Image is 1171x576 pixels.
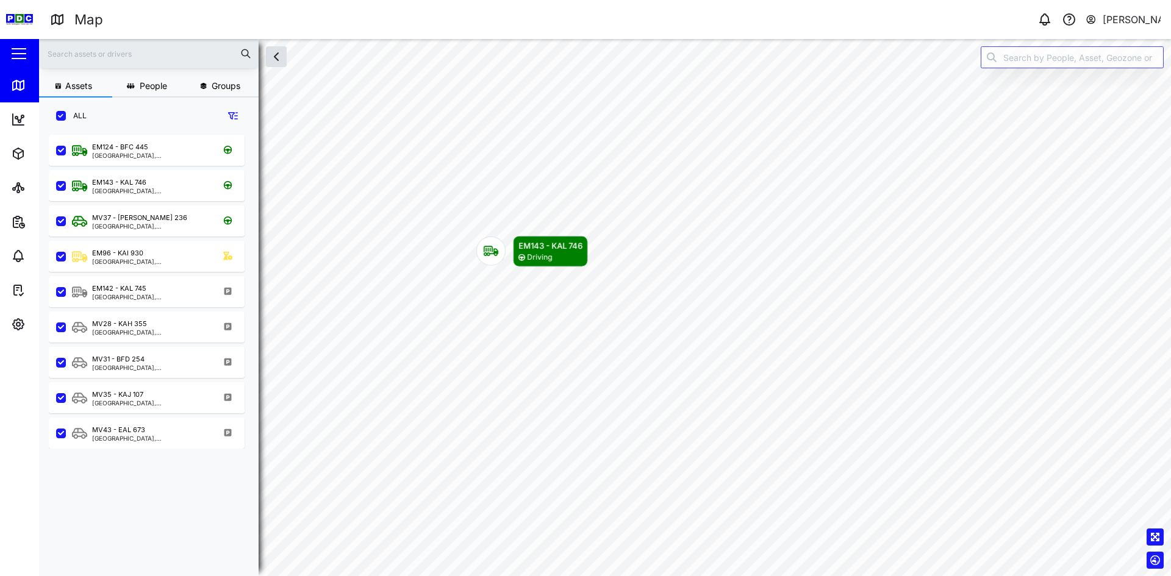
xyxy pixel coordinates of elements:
[92,258,209,265] div: [GEOGRAPHIC_DATA], [GEOGRAPHIC_DATA]
[32,249,70,263] div: Alarms
[66,111,87,121] label: ALL
[140,82,167,90] span: People
[92,364,209,371] div: [GEOGRAPHIC_DATA], [GEOGRAPHIC_DATA]
[92,248,143,258] div: EM96 - KAI 930
[92,152,209,158] div: [GEOGRAPHIC_DATA], [GEOGRAPHIC_DATA]
[92,425,145,435] div: MV43 - EAL 673
[39,39,1171,576] canvas: Map
[92,294,209,300] div: [GEOGRAPHIC_DATA], [GEOGRAPHIC_DATA]
[92,354,145,364] div: MV31 - BFD 254
[32,147,70,160] div: Assets
[92,188,209,194] div: [GEOGRAPHIC_DATA], [GEOGRAPHIC_DATA]
[6,6,33,33] img: Main Logo
[32,181,61,194] div: Sites
[74,9,103,30] div: Map
[32,79,59,92] div: Map
[92,223,209,229] div: [GEOGRAPHIC_DATA], [GEOGRAPHIC_DATA]
[32,215,73,229] div: Reports
[1103,12,1161,27] div: [PERSON_NAME]
[518,240,582,252] div: EM143 - KAL 746
[92,319,147,329] div: MV28 - KAH 355
[46,44,251,63] input: Search assets or drivers
[92,435,209,441] div: [GEOGRAPHIC_DATA], [GEOGRAPHIC_DATA]
[32,113,87,126] div: Dashboard
[92,389,143,400] div: MV35 - KAJ 107
[92,142,148,152] div: EM124 - BFC 445
[65,82,92,90] span: Assets
[32,318,75,331] div: Settings
[212,82,240,90] span: Groups
[476,236,588,267] div: Map marker
[92,329,209,335] div: [GEOGRAPHIC_DATA], [GEOGRAPHIC_DATA]
[92,283,146,294] div: EM142 - KAL 745
[92,177,146,188] div: EM143 - KAL 746
[92,400,209,406] div: [GEOGRAPHIC_DATA], [GEOGRAPHIC_DATA]
[49,130,258,566] div: grid
[1085,11,1161,28] button: [PERSON_NAME]
[32,283,65,297] div: Tasks
[528,252,553,263] div: Driving
[981,46,1164,68] input: Search by People, Asset, Geozone or Place
[92,213,187,223] div: MV37 - [PERSON_NAME] 236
